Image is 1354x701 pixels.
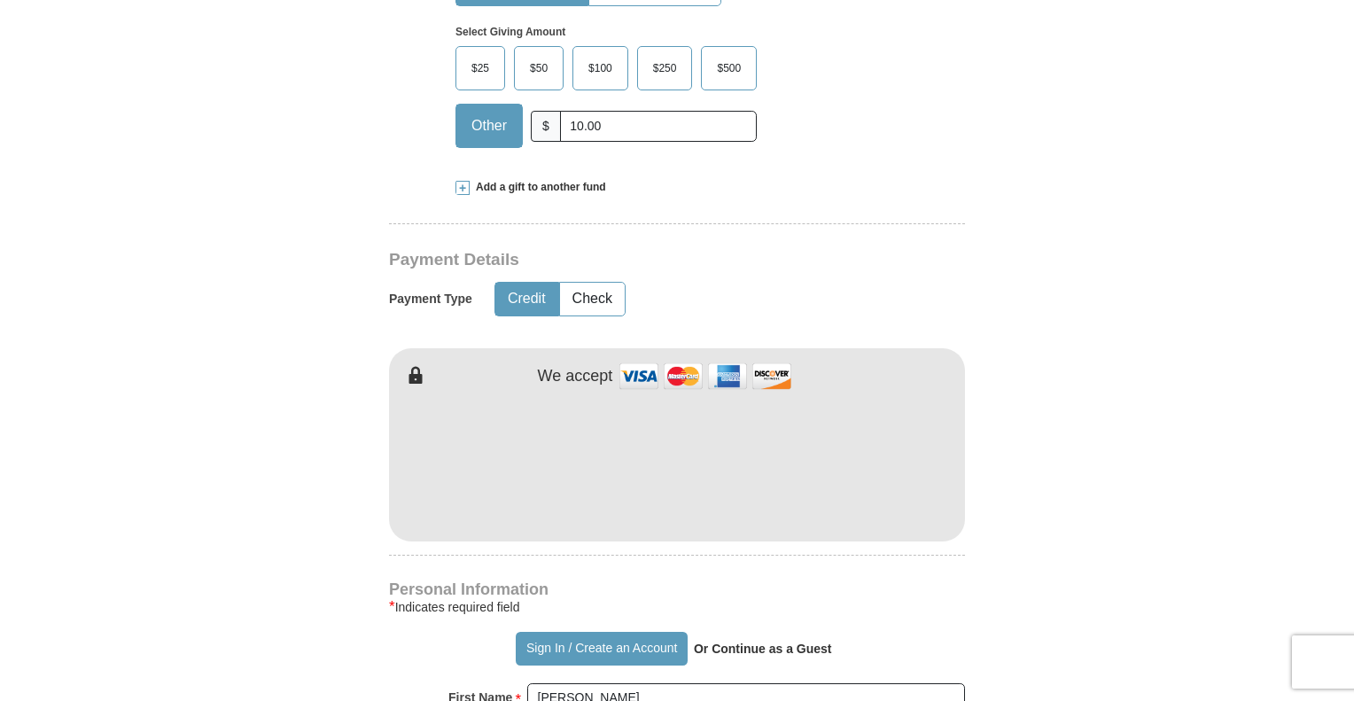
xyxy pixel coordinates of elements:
h4: Personal Information [389,582,965,596]
span: Other [463,113,516,139]
span: $500 [708,55,750,82]
div: Indicates required field [389,596,965,618]
button: Credit [495,283,558,315]
h5: Payment Type [389,292,472,307]
h3: Payment Details [389,250,841,270]
span: $250 [644,55,686,82]
input: Other Amount [560,111,757,142]
img: credit cards accepted [617,357,794,395]
strong: Or Continue as a Guest [694,642,832,656]
button: Sign In / Create an Account [516,632,687,666]
span: Add a gift to another fund [470,180,606,195]
h4: We accept [538,367,613,386]
span: $100 [580,55,621,82]
span: $25 [463,55,498,82]
strong: Select Giving Amount [455,26,565,38]
span: $50 [521,55,556,82]
span: $ [531,111,561,142]
button: Check [560,283,625,315]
